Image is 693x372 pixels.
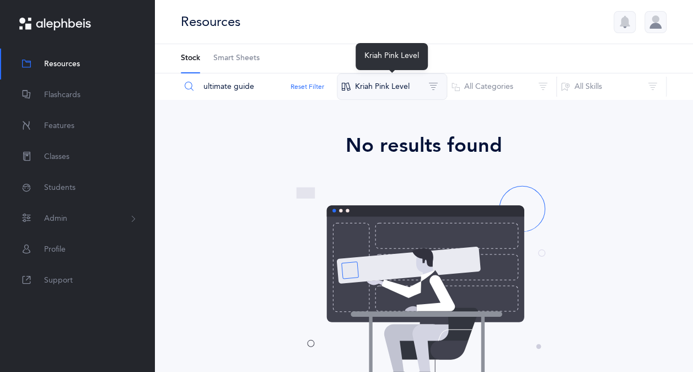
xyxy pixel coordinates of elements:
[638,317,680,359] iframe: Drift Widget Chat Controller
[180,73,337,100] input: Search Resources
[44,120,74,132] span: Features
[44,213,67,225] span: Admin
[291,82,324,92] button: Reset Filter
[44,275,73,286] span: Support
[185,131,662,161] div: No results found
[213,53,260,64] span: Smart Sheets
[447,73,557,100] button: All Categories
[337,73,447,100] button: Kriah Pink Level
[181,13,240,31] div: Resources
[44,244,66,256] span: Profile
[556,73,667,100] button: All Skills
[44,151,69,163] span: Classes
[356,43,428,70] div: Kriah Pink Level
[44,89,80,101] span: Flashcards
[44,182,76,194] span: Students
[44,59,80,70] span: Resources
